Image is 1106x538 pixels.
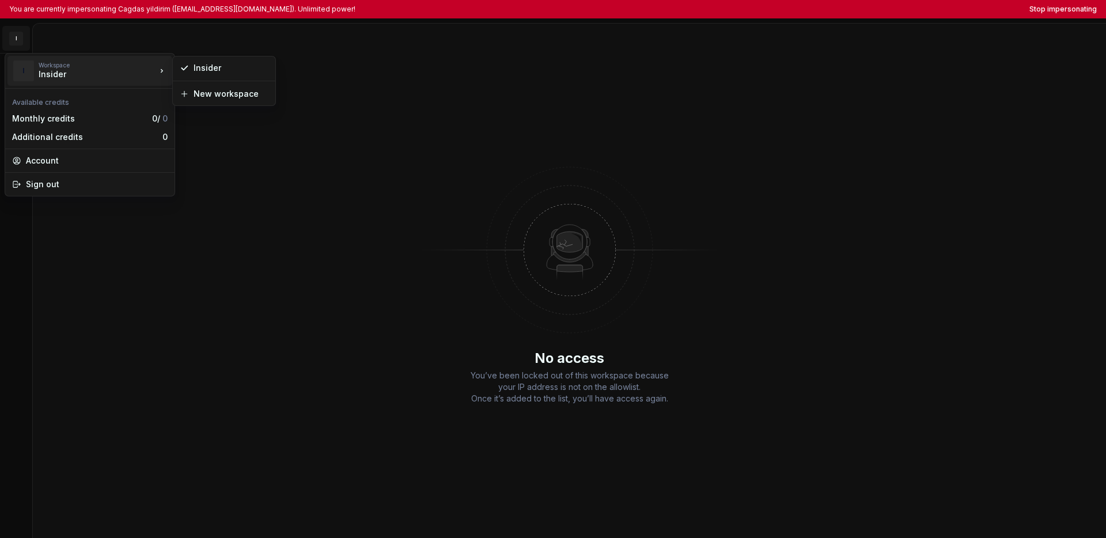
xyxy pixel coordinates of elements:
div: Account [26,155,168,166]
div: Sign out [26,179,168,190]
div: Insider [194,62,268,74]
div: Additional credits [12,131,158,143]
div: 0 [162,131,168,143]
span: 0 [162,113,168,123]
div: I [13,60,34,81]
div: Available credits [7,91,172,109]
div: Insider [39,69,137,80]
div: Workspace [39,62,156,69]
div: Monthly credits [12,113,147,124]
span: 0 / [152,113,168,123]
div: New workspace [194,88,268,100]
